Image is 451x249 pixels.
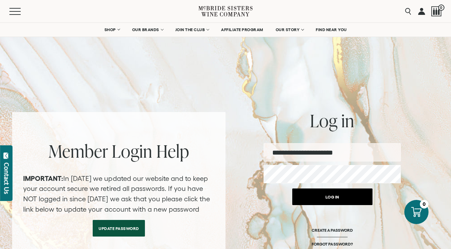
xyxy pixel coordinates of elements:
[23,174,214,214] p: In [DATE] we updated our website and to keep your account secure we retired all passwords. If you...
[438,4,444,11] span: 0
[264,112,401,129] h2: Log in
[271,23,308,37] a: OUR STORY
[23,175,63,182] strong: IMPORTANT:
[312,241,352,247] a: FORGOT PASSWORD?
[221,27,263,32] span: AFFILIATE PROGRAM
[104,27,116,32] span: SHOP
[292,188,372,205] button: Log in
[217,23,268,37] a: AFFILIATE PROGRAM
[171,23,213,37] a: JOIN THE CLUB
[311,23,351,37] a: FIND NEAR YOU
[3,163,10,194] div: Contact Us
[9,8,34,15] button: Mobile Menu Trigger
[420,200,429,209] div: 0
[316,27,347,32] span: FIND NEAR YOU
[132,27,159,32] span: OUR BRANDS
[23,142,214,160] h2: Member Login Help
[175,27,205,32] span: JOIN THE CLUB
[100,23,124,37] a: SHOP
[128,23,167,37] a: OUR BRANDS
[312,228,353,241] a: CREATE A PASSWORD
[93,220,145,237] a: Update Password
[276,27,300,32] span: OUR STORY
